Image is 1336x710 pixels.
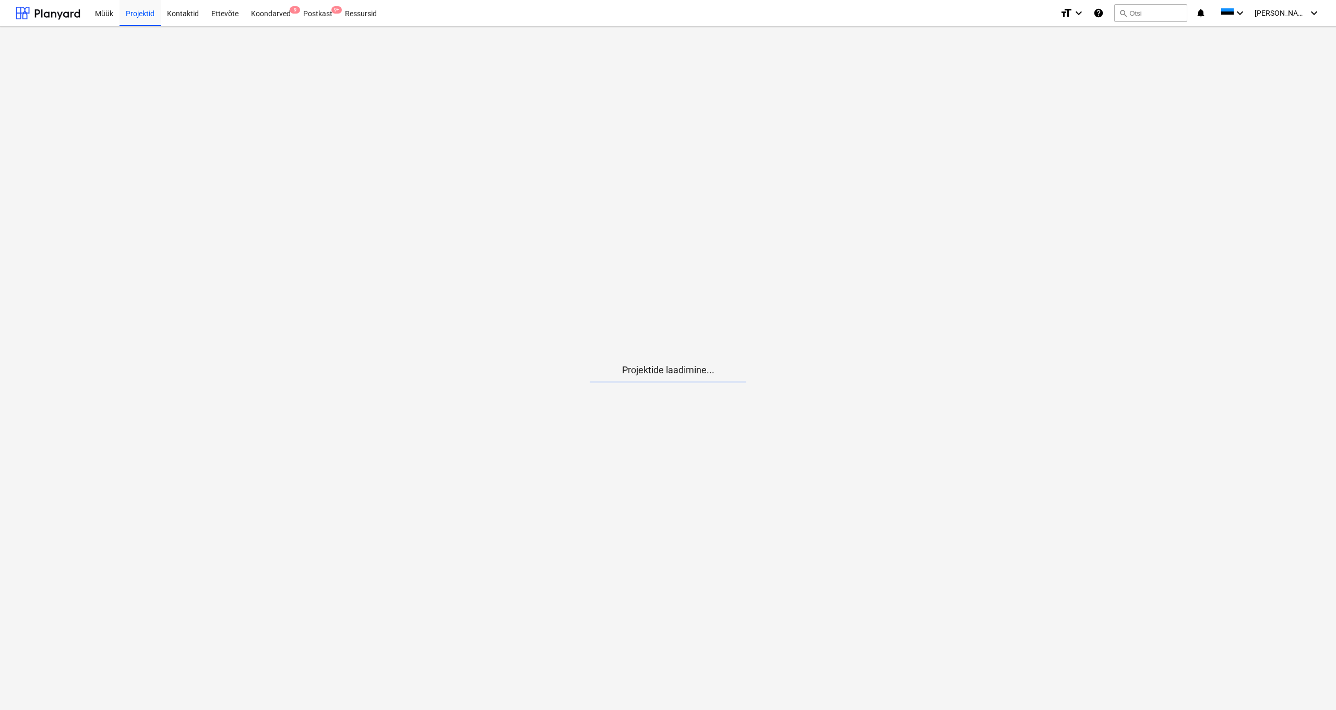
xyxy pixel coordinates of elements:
[1308,7,1320,19] i: keyboard_arrow_down
[1196,7,1206,19] i: notifications
[1072,7,1085,19] i: keyboard_arrow_down
[1093,7,1104,19] i: Abikeskus
[590,364,746,376] p: Projektide laadimine...
[1234,7,1246,19] i: keyboard_arrow_down
[331,6,342,14] span: 9+
[1255,9,1307,17] span: [PERSON_NAME]
[290,6,300,14] span: 9
[1060,7,1072,19] i: format_size
[1119,9,1127,17] span: search
[1114,4,1187,22] button: Otsi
